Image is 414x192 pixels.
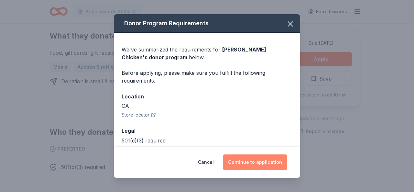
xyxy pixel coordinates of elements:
div: Legal [122,127,292,135]
div: Before applying, please make sure you fulfill the following requirements: [122,69,292,85]
button: Cancel [198,154,214,170]
div: Location [122,92,292,101]
div: 501(c)(3) required [122,137,292,144]
div: We've summarized the requirements for below. [122,46,292,61]
div: Donor Program Requirements [114,14,300,33]
button: Continue to application [223,154,287,170]
button: Store locator [122,111,156,119]
div: CA [122,102,292,110]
